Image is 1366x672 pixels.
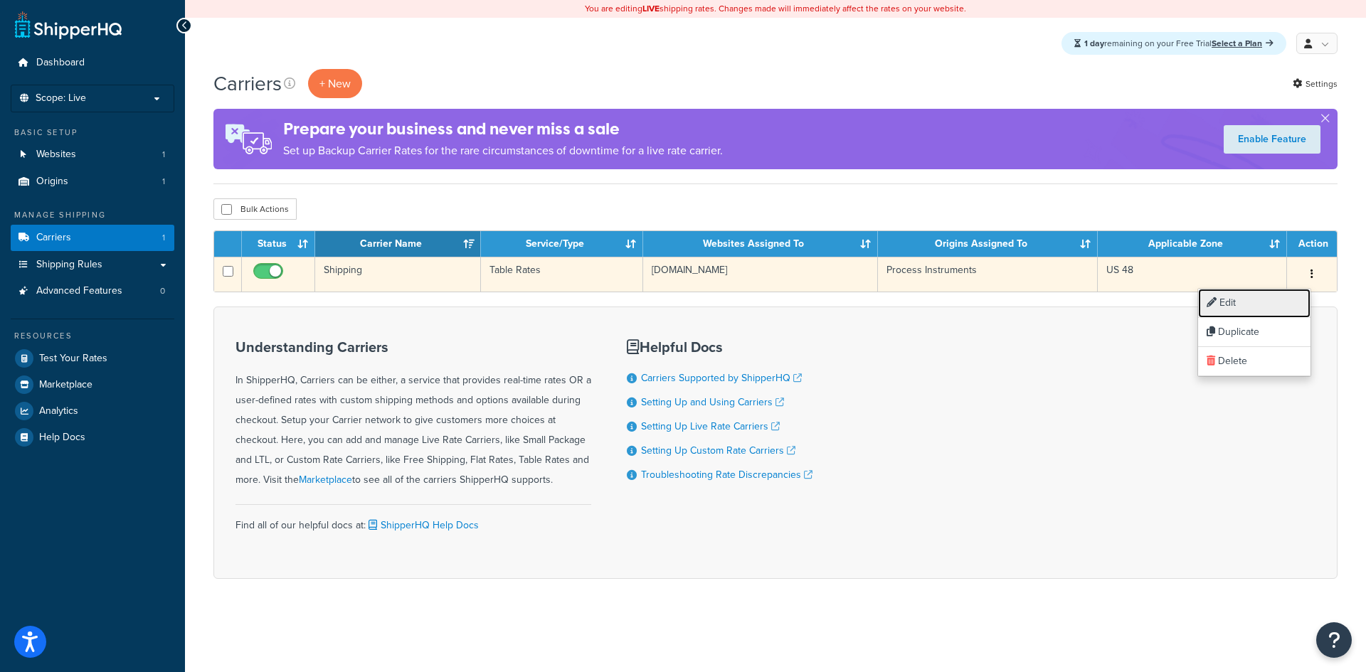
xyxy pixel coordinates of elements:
th: Origins Assigned To: activate to sort column ascending [878,231,1098,257]
h3: Helpful Docs [627,339,812,355]
div: Find all of our helpful docs at: [235,504,591,535]
div: Resources [11,330,174,342]
span: Websites [36,149,76,161]
td: Shipping [315,257,481,292]
li: Carriers [11,225,174,251]
span: Carriers [36,232,71,244]
th: Carrier Name: activate to sort column ascending [315,231,481,257]
span: Shipping Rules [36,259,102,271]
a: Setting Up Live Rate Carriers [641,419,780,434]
button: + New [308,69,362,98]
th: Status: activate to sort column ascending [242,231,315,257]
a: Advanced Features 0 [11,278,174,304]
a: Duplicate [1198,318,1311,347]
span: 1 [162,149,165,161]
a: Edit [1198,289,1311,318]
th: Service/Type: activate to sort column ascending [481,231,643,257]
td: [DOMAIN_NAME] [643,257,878,292]
button: Bulk Actions [213,198,297,220]
a: Setting Up and Using Carriers [641,395,784,410]
span: Marketplace [39,379,92,391]
a: Shipping Rules [11,252,174,278]
a: Analytics [11,398,174,424]
a: ShipperHQ Help Docs [366,518,479,533]
a: Settings [1293,74,1338,94]
a: Help Docs [11,425,174,450]
div: Manage Shipping [11,209,174,221]
a: Select a Plan [1212,37,1274,50]
td: Table Rates [481,257,643,292]
li: Websites [11,142,174,168]
h3: Understanding Carriers [235,339,591,355]
td: US 48 [1098,257,1287,292]
b: LIVE [642,2,660,15]
a: Marketplace [299,472,352,487]
div: Basic Setup [11,127,174,139]
a: Dashboard [11,50,174,76]
td: Process Instruments [878,257,1098,292]
a: Troubleshooting Rate Discrepancies [641,467,812,482]
h4: Prepare your business and never miss a sale [283,117,723,141]
th: Applicable Zone: activate to sort column ascending [1098,231,1287,257]
button: Open Resource Center [1316,622,1352,658]
span: Scope: Live [36,92,86,105]
span: Analytics [39,405,78,417]
span: Origins [36,176,68,188]
a: Marketplace [11,372,174,398]
span: Advanced Features [36,285,122,297]
a: Test Your Rates [11,346,174,371]
a: Origins 1 [11,169,174,195]
strong: 1 day [1084,37,1104,50]
div: remaining on your Free Trial [1061,32,1286,55]
span: 1 [162,176,165,188]
span: Help Docs [39,432,85,444]
li: Origins [11,169,174,195]
span: Test Your Rates [39,353,107,365]
li: Advanced Features [11,278,174,304]
div: In ShipperHQ, Carriers can be either, a service that provides real-time rates OR a user-defined r... [235,339,591,490]
a: Websites 1 [11,142,174,168]
a: Enable Feature [1224,125,1320,154]
a: Delete [1198,347,1311,376]
a: Setting Up Custom Rate Carriers [641,443,795,458]
span: 1 [162,232,165,244]
a: Carriers 1 [11,225,174,251]
img: ad-rules-rateshop-fe6ec290ccb7230408bd80ed9643f0289d75e0ffd9eb532fc0e269fcd187b520.png [213,109,283,169]
th: Websites Assigned To: activate to sort column ascending [643,231,878,257]
h1: Carriers [213,70,282,97]
span: Dashboard [36,57,85,69]
a: ShipperHQ Home [15,11,122,39]
a: Carriers Supported by ShipperHQ [641,370,802,385]
th: Action [1287,231,1337,257]
span: 0 [160,285,165,297]
p: Set up Backup Carrier Rates for the rare circumstances of downtime for a live rate carrier. [283,141,723,161]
